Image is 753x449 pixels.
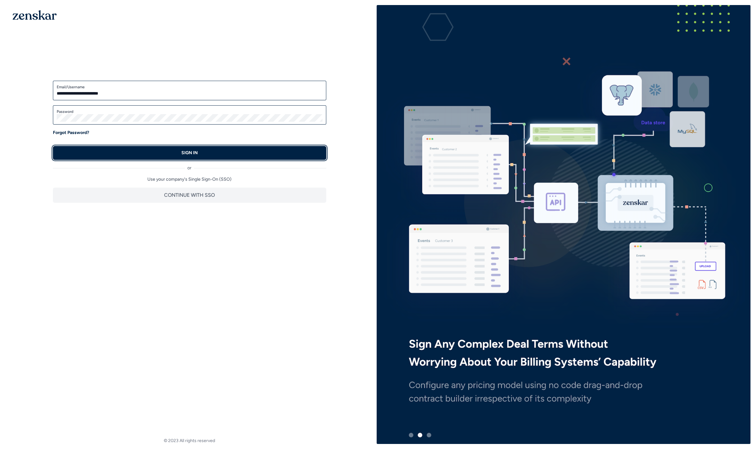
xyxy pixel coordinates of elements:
div: or [53,160,326,171]
a: Forgot Password? [53,130,89,136]
img: 1OGAJ2xQqyY4LXKgY66KYq0eOWRCkrZdAb3gUhuVAqdWPZE9SRJmCz+oDMSn4zDLXe31Ii730ItAGKgCKgCCgCikA4Av8PJUP... [13,10,57,20]
p: Use your company's Single Sign-On (SSO) [53,176,326,183]
label: Email/Username [57,85,322,90]
label: Password [57,109,322,114]
p: SIGN IN [181,150,198,156]
button: CONTINUE WITH SSO [53,188,326,203]
footer: © 2023 All rights reserved [3,438,377,444]
button: SIGN IN [53,146,326,160]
